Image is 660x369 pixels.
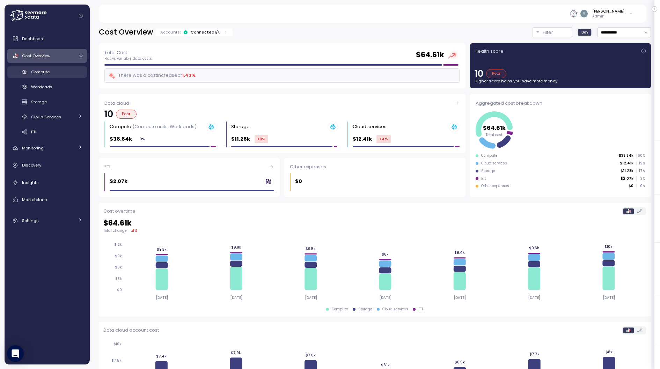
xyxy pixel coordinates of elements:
a: Monitoring [7,141,87,155]
div: Cloud services [353,123,387,130]
span: Settings [22,218,39,223]
p: Flat vs variable data costs [104,56,152,61]
p: Accounts: [160,29,181,35]
tspan: $7.9k [231,350,241,355]
tspan: [DATE] [603,295,615,300]
tspan: $10k [604,244,613,249]
p: 19 % [637,161,645,166]
div: Storage [481,169,495,174]
tspan: $7.7k [529,352,539,356]
div: ▴ [131,228,138,233]
p: $11.28k [231,135,250,143]
tspan: $7.4k [156,354,167,359]
a: Marketplace [7,193,87,207]
p: Higher score helps you save more money [475,78,646,84]
div: +4 % [376,135,391,143]
img: 6791f8edfa6a2c9608b219b1.PNG [570,10,577,17]
div: Connected 1 / [191,29,221,35]
tspan: $8k [606,350,613,354]
div: Storage [231,123,250,130]
tspan: $6.1k [381,363,389,367]
p: 8 [218,29,221,35]
div: 0 % [137,135,148,143]
p: $12.41k [353,135,372,143]
div: Cloud services [382,307,408,312]
span: Cloud Services [31,114,61,120]
div: 1.43 % [182,72,196,79]
div: 1 % [133,228,138,233]
span: Marketplace [22,197,47,202]
tspan: [DATE] [156,295,168,300]
p: $38.84k [619,153,633,158]
div: Other expenses [290,163,460,170]
div: ETL [418,307,424,312]
span: Compute [31,69,50,75]
div: Aggregated cost breakdown [476,100,645,107]
span: Workloads [31,84,52,90]
a: Cost Overview [7,49,87,63]
span: Dashboard [22,36,45,42]
a: Compute [7,66,87,78]
a: Discovery [7,158,87,172]
div: Poor [116,110,137,119]
p: $11.28k [621,169,633,174]
a: Cloud Services [7,111,87,123]
span: ETL [31,129,37,135]
div: Data cloud [104,100,460,107]
h2: Cost Overview [99,27,153,37]
p: Admin [592,14,624,19]
span: Monitoring [22,145,44,151]
a: Workloads [7,81,87,93]
tspan: [DATE] [230,295,242,300]
div: Accounts:Connected1/8 [156,28,233,36]
p: 10 [104,110,113,119]
p: $0 [295,177,302,185]
p: Total Cost [104,49,152,56]
p: 0 % [637,184,645,189]
a: ETL [7,126,87,138]
div: Cloud services [481,161,507,166]
p: Data cloud account cost [103,327,159,334]
div: +3 % [255,135,268,143]
button: Filter [533,27,572,37]
img: ACg8ocKvqwnLMA34EL5-0z6HW-15kcrLxT5Mmx2M21tMPLYJnykyAQ=s96-c [580,10,588,17]
tspan: [DATE] [528,295,540,300]
p: Filter [543,29,553,36]
p: 17 % [637,169,645,174]
tspan: [DATE] [305,295,317,300]
tspan: $7.5k [111,358,122,363]
tspan: $9.6k [529,246,539,250]
p: $12.41k [620,161,633,166]
tspan: $8.4k [454,250,465,255]
span: Insights [22,180,39,185]
tspan: $64.61k [483,124,506,132]
p: Health score [475,48,504,55]
div: Open Intercom Messenger [7,345,24,362]
div: Compute [332,307,348,312]
tspan: [DATE] [379,295,391,300]
p: 10 [475,69,483,78]
tspan: [DATE] [454,295,466,300]
div: ETL [481,176,486,181]
p: $38.84k [110,135,132,143]
span: Discovery [22,162,41,168]
h2: $ 64.61k [103,218,646,228]
tspan: Total cost [486,133,503,137]
span: Cost Overview [22,53,50,59]
tspan: $9k [115,254,122,258]
span: Day [581,30,588,35]
tspan: $0 [117,288,122,292]
tspan: $3k [115,276,122,281]
div: Poor [486,69,507,78]
tspan: $10k [113,342,122,346]
div: [PERSON_NAME] [592,8,624,14]
div: Other expenses [481,184,509,189]
tspan: $9.3k [157,247,167,252]
p: $0 [629,184,633,189]
a: Data cloud10PoorCompute (Compute units, Workloads)$38.84k0%Storage $11.28k+3%Cloud services $12.4... [99,94,465,153]
div: Compute [481,153,498,158]
a: Insights [7,176,87,190]
div: ETL [104,163,274,170]
a: Dashboard [7,32,87,46]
